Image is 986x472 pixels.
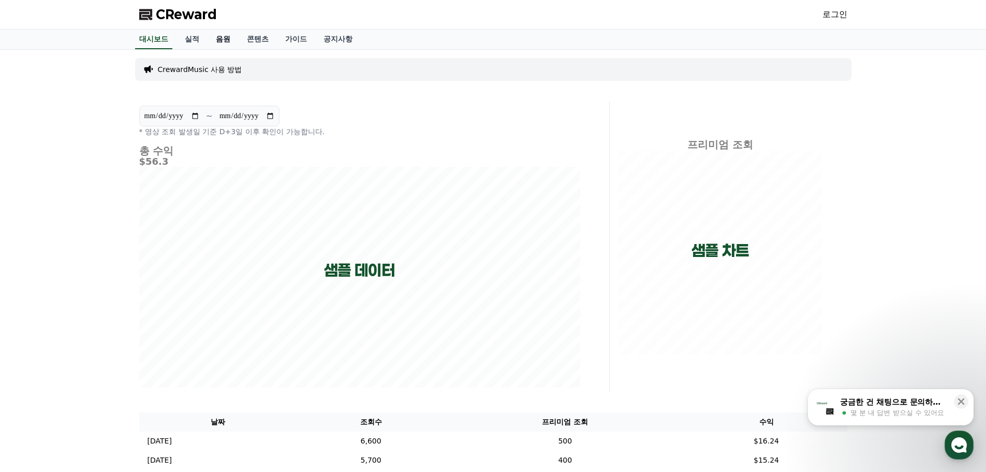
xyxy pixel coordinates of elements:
[139,156,580,167] h5: $56.3
[148,436,172,447] p: [DATE]
[297,432,445,451] td: 6,600
[297,412,445,432] th: 조회수
[139,6,217,23] a: CReward
[445,432,685,451] td: 500
[148,455,172,466] p: [DATE]
[139,145,580,156] h4: 총 수익
[206,110,213,122] p: ~
[158,64,242,75] a: CrewardMusic 사용 방법
[324,261,395,280] p: 샘플 데이터
[139,412,298,432] th: 날짜
[822,8,847,21] a: 로그인
[95,345,107,353] span: 대화
[686,432,847,451] td: $16.24
[297,451,445,470] td: 5,700
[3,328,68,354] a: 홈
[445,451,685,470] td: 400
[33,344,39,352] span: 홈
[315,30,361,49] a: 공지사항
[277,30,315,49] a: 가이드
[691,241,749,260] p: 샘플 차트
[618,139,822,150] h4: 프리미엄 조회
[686,451,847,470] td: $15.24
[445,412,685,432] th: 프리미엄 조회
[160,344,172,352] span: 설정
[134,328,199,354] a: 설정
[239,30,277,49] a: 콘텐츠
[68,328,134,354] a: 대화
[135,30,172,49] a: 대시보드
[176,30,208,49] a: 실적
[156,6,217,23] span: CReward
[208,30,239,49] a: 음원
[686,412,847,432] th: 수익
[139,126,580,137] p: * 영상 조회 발생일 기준 D+3일 이후 확인이 가능합니다.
